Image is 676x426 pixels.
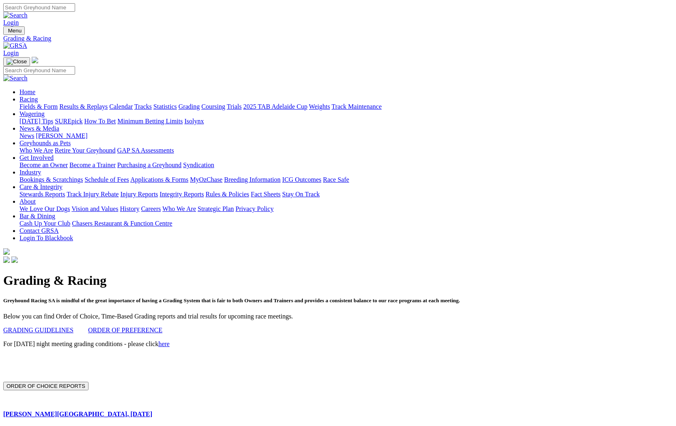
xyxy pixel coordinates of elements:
a: Stay On Track [282,191,320,198]
a: Become a Trainer [69,161,116,168]
a: Purchasing a Greyhound [117,161,181,168]
a: GRADING GUIDELINES [3,327,73,333]
a: About [19,198,36,205]
a: Cash Up Your Club [19,220,70,227]
a: Become an Owner [19,161,68,168]
a: ORDER OF PREFERENCE [88,327,162,333]
a: Home [19,88,35,95]
img: twitter.svg [11,256,18,263]
a: Integrity Reports [160,191,204,198]
a: Care & Integrity [19,183,63,190]
a: Tracks [134,103,152,110]
a: Grading [179,103,200,110]
span: For [DATE] night meeting grading conditions - please click [3,340,170,347]
a: Race Safe [323,176,349,183]
a: Injury Reports [120,191,158,198]
a: Get Involved [19,154,54,161]
input: Search [3,66,75,75]
a: Applications & Forms [130,176,188,183]
div: Wagering [19,118,673,125]
a: Chasers Restaurant & Function Centre [72,220,172,227]
div: Racing [19,103,673,110]
a: Fields & Form [19,103,58,110]
div: About [19,205,673,213]
a: Weights [309,103,330,110]
a: Greyhounds as Pets [19,140,71,146]
div: Industry [19,176,673,183]
a: Coursing [201,103,225,110]
a: Grading & Racing [3,35,673,42]
a: Calendar [109,103,133,110]
a: [DATE] Tips [19,118,53,125]
div: Bar & Dining [19,220,673,227]
a: Retire Your Greyhound [55,147,116,154]
img: logo-grsa-white.png [32,57,38,63]
a: Bookings & Scratchings [19,176,83,183]
span: Menu [8,28,22,34]
a: Bar & Dining [19,213,55,219]
img: logo-grsa-white.png [3,248,10,255]
a: ICG Outcomes [282,176,321,183]
button: Toggle navigation [3,26,25,35]
a: Strategic Plan [198,205,234,212]
img: Search [3,75,28,82]
a: Who We Are [162,205,196,212]
a: Statistics [153,103,177,110]
img: Close [6,58,27,65]
h5: Greyhound Racing SA is mindful of the great importance of having a Grading System that is fair to... [3,297,673,304]
a: History [120,205,139,212]
a: Isolynx [184,118,204,125]
a: Login To Blackbook [19,235,73,241]
div: Greyhounds as Pets [19,147,673,154]
a: here [158,340,170,347]
a: Fact Sheets [251,191,281,198]
img: GRSA [3,42,27,49]
a: Results & Replays [59,103,108,110]
div: Get Involved [19,161,673,169]
a: Minimum Betting Limits [117,118,183,125]
a: Industry [19,169,41,176]
a: We Love Our Dogs [19,205,70,212]
a: Login [3,49,19,56]
a: SUREpick [55,118,82,125]
a: Syndication [183,161,214,168]
a: Login [3,19,19,26]
a: Who We Are [19,147,53,154]
a: Careers [141,205,161,212]
a: 2025 TAB Adelaide Cup [243,103,307,110]
a: Trials [227,103,242,110]
img: Search [3,12,28,19]
div: News & Media [19,132,673,140]
button: Toggle navigation [3,57,30,66]
a: Privacy Policy [235,205,274,212]
input: Search [3,3,75,12]
a: Vision and Values [71,205,118,212]
a: Breeding Information [224,176,281,183]
a: Contact GRSA [19,227,58,234]
img: facebook.svg [3,256,10,263]
a: Track Injury Rebate [67,191,119,198]
a: MyOzChase [190,176,222,183]
div: Care & Integrity [19,191,673,198]
h1: Grading & Racing [3,273,673,288]
a: News & Media [19,125,59,132]
a: Wagering [19,110,45,117]
button: ORDER OF CHOICE REPORTS [3,382,89,390]
p: Below you can find Order of Choice, Time-Based Grading reports and trial results for upcoming rac... [3,313,673,320]
a: Schedule of Fees [84,176,129,183]
a: [PERSON_NAME][GEOGRAPHIC_DATA], [DATE] [3,411,152,417]
a: Racing [19,96,38,103]
a: How To Bet [84,118,116,125]
a: Rules & Policies [205,191,249,198]
a: Stewards Reports [19,191,65,198]
a: Track Maintenance [332,103,382,110]
a: [PERSON_NAME] [36,132,87,139]
a: GAP SA Assessments [117,147,174,154]
a: News [19,132,34,139]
